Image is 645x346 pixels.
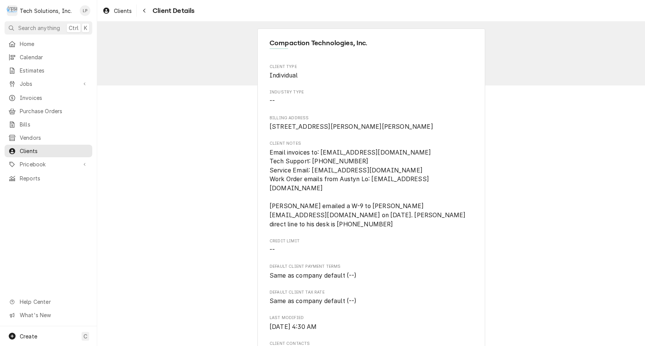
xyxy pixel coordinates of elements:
span: Client Type [270,71,473,80]
div: Client Information [270,38,473,54]
span: Client Notes [270,141,473,147]
span: Pricebook [20,160,77,168]
span: K [84,24,87,32]
div: Credit Limit [270,238,473,254]
a: Vendors [5,131,92,144]
a: Clients [99,5,135,17]
div: Default Client Tax Rate [270,289,473,306]
button: Search anythingCtrlK [5,21,92,35]
span: Jobs [20,80,77,88]
span: What's New [20,311,88,319]
button: Navigate back [138,5,150,17]
span: Invoices [20,94,88,102]
span: Billing Address [270,122,473,131]
span: Last Modified [270,322,473,332]
a: Calendar [5,51,92,63]
div: Client Notes [270,141,473,229]
span: Email invoices to: [EMAIL_ADDRESS][DOMAIN_NAME] Tech Support: [PHONE_NUMBER] Service Email: [EMAI... [270,149,467,228]
div: LP [80,5,90,16]
span: [STREET_ADDRESS][PERSON_NAME][PERSON_NAME] [270,123,433,130]
span: Same as company default (--) [270,272,356,279]
span: [DATE] 4:30 AM [270,323,317,330]
span: Industry Type [270,96,473,106]
span: Help Center [20,298,88,306]
span: Purchase Orders [20,107,88,115]
a: Estimates [5,64,92,77]
div: Industry Type [270,89,473,106]
span: Last Modified [270,315,473,321]
span: Industry Type [270,89,473,95]
span: Bills [20,120,88,128]
span: Client Type [270,64,473,70]
span: Default Client Tax Rate [270,289,473,295]
div: Billing Address [270,115,473,131]
a: Purchase Orders [5,105,92,117]
a: Reports [5,172,92,185]
span: Vendors [20,134,88,142]
div: T [7,5,17,16]
span: Client Details [150,6,194,16]
span: C [84,332,87,340]
span: Individual [270,72,298,79]
span: Clients [114,7,132,15]
div: Client Type [270,64,473,80]
a: Clients [5,145,92,157]
span: Calendar [20,53,88,61]
span: Default Client Tax Rate [270,297,473,306]
span: Billing Address [270,115,473,121]
a: Go to Pricebook [5,158,92,171]
div: Tech Solutions, Inc. [20,7,72,15]
div: Last Modified [270,315,473,331]
div: Default Client Payment Terms [270,264,473,280]
span: Credit Limit [270,238,473,244]
a: Bills [5,118,92,131]
div: Tech Solutions, Inc.'s Avatar [7,5,17,16]
span: Default Client Payment Terms [270,264,473,270]
span: Reports [20,174,88,182]
span: Credit Limit [270,245,473,254]
a: Invoices [5,92,92,104]
div: Lisa Paschal's Avatar [80,5,90,16]
span: Estimates [20,66,88,74]
a: Go to What's New [5,309,92,321]
a: Home [5,38,92,50]
span: Search anything [18,24,60,32]
span: Home [20,40,88,48]
a: Go to Help Center [5,295,92,308]
span: Client Notes [270,148,473,229]
span: -- [270,246,275,253]
span: Clients [20,147,88,155]
span: Same as company default (--) [270,297,356,305]
span: -- [270,97,275,104]
span: Create [20,333,37,340]
span: Default Client Payment Terms [270,271,473,280]
a: Go to Jobs [5,77,92,90]
span: Ctrl [69,24,79,32]
span: Name [270,38,473,48]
